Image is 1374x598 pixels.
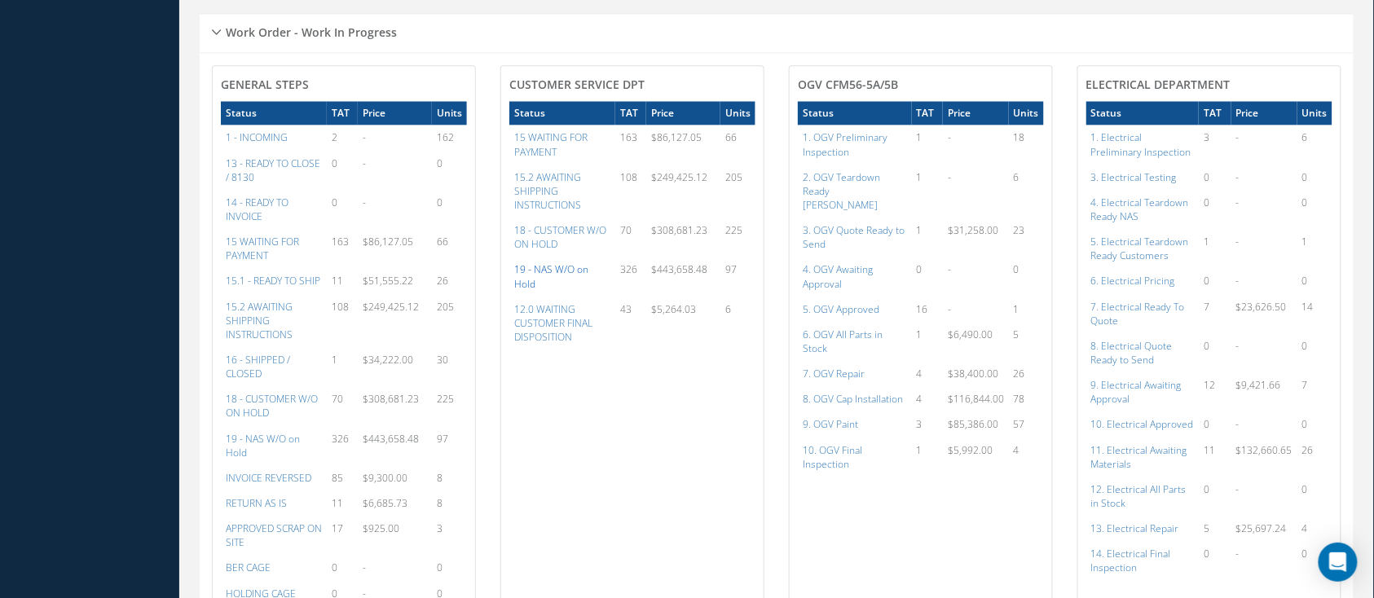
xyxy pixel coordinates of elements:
a: 5. Electrical Teardown Ready Customers [1091,235,1189,262]
td: 0 [327,151,358,190]
td: 5 [1009,322,1044,361]
span: $443,658.48 [651,262,707,276]
span: $31,258.00 [948,223,998,237]
a: 5. OGV Approved [803,302,879,316]
a: 3. Electrical Testing [1091,170,1177,184]
a: 7. OGV Repair [803,367,865,380]
td: 1 [912,218,943,257]
th: Price [358,101,432,125]
td: 0 [1199,411,1231,437]
div: Open Intercom Messenger [1319,543,1358,582]
span: $308,681.23 [651,223,707,237]
td: 66 [720,125,755,164]
td: 2 [327,125,358,150]
span: - [363,561,366,574]
td: 0 [912,257,943,296]
td: 11 [327,490,358,516]
td: 3 [912,411,943,437]
span: - [1236,417,1240,431]
td: 163 [615,125,646,164]
th: TAT [912,101,943,125]
th: Price [646,101,720,125]
td: 97 [720,257,755,296]
th: TAT [1199,101,1231,125]
span: - [948,130,951,144]
a: 8. OGV Cap Installation [803,392,903,406]
td: 0 [432,151,467,190]
td: 326 [327,426,358,465]
a: 18 - CUSTOMER W/O ON HOLD [514,223,606,251]
th: Status [1086,101,1199,125]
a: 6. Electrical Pricing [1091,274,1175,288]
td: 4 [912,361,943,386]
a: 12. Electrical All Parts in Stock [1091,482,1187,510]
a: 19 - NAS W/O on Hold [226,432,300,459]
td: 11 [1199,438,1231,477]
td: 0 [1009,257,1044,296]
a: 12.0 WAITING CUSTOMER FINAL DISPOSITION [514,302,592,344]
td: 8 [432,465,467,490]
span: - [1236,547,1240,561]
span: - [363,156,366,170]
th: Units [720,101,755,125]
a: 13. Electrical Repair [1091,521,1179,535]
td: 30 [432,347,467,386]
td: 0 [1199,190,1231,229]
td: 66 [432,229,467,268]
a: 1. OGV Preliminary Inspection [803,130,887,158]
td: 205 [720,165,755,218]
td: 0 [1297,165,1332,190]
th: Units [432,101,467,125]
td: 5 [1199,516,1231,541]
span: - [363,130,366,144]
td: 57 [1009,411,1044,437]
a: 1 - INCOMING [226,130,288,144]
td: 6 [720,297,755,350]
th: Units [1297,101,1332,125]
span: $308,681.23 [363,392,419,406]
td: 0 [1199,541,1231,580]
td: 4 [1009,438,1044,477]
span: $85,386.00 [948,417,998,431]
span: $443,658.48 [363,432,419,446]
a: 2. OGV Teardown Ready [PERSON_NAME] [803,170,880,212]
th: Price [1231,101,1297,125]
td: 0 [1297,477,1332,516]
th: Price [943,101,1009,125]
td: 326 [615,257,646,296]
a: 9. OGV Paint [803,417,858,431]
a: 15 WAITING FOR PAYMENT [226,235,299,262]
a: 15.1 - READY TO SHIP [226,274,320,288]
td: 23 [1009,218,1044,257]
a: 15 WAITING FOR PAYMENT [514,130,588,158]
td: 97 [432,426,467,465]
a: 11. Electrical Awaiting Materials [1091,443,1187,471]
td: 225 [432,386,467,425]
span: - [1236,235,1240,248]
h4: CUSTOMER SERVICE DPT [509,78,755,92]
a: RETURN AS IS [226,496,287,510]
td: 12 [1199,372,1231,411]
td: 1 [1297,229,1332,268]
td: 1 [912,322,943,361]
th: Status [509,101,615,125]
span: - [1236,482,1240,496]
td: 8 [432,490,467,516]
span: $132,660.65 [1236,443,1293,457]
a: 15.2 AWAITING SHIPPING INSTRUCTIONS [514,170,581,212]
a: 4. Electrical Teardown Ready NAS [1091,196,1189,223]
td: 0 [1199,333,1231,372]
a: 6. OGV All Parts in Stock [803,328,883,355]
td: 17 [327,516,358,555]
a: 16 - SHIPPED / CLOSED [226,353,290,380]
a: INVOICE REVERSED [226,471,311,485]
a: 10. Electrical Approved [1091,417,1194,431]
span: - [948,262,951,276]
a: 4. OGV Awaiting Approval [803,262,873,290]
span: $38,400.00 [948,367,998,380]
td: 3 [432,516,467,555]
td: 6 [1297,125,1332,164]
th: Status [221,101,327,125]
td: 1 [1199,229,1231,268]
a: 13 - READY TO CLOSE / 8130 [226,156,320,184]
